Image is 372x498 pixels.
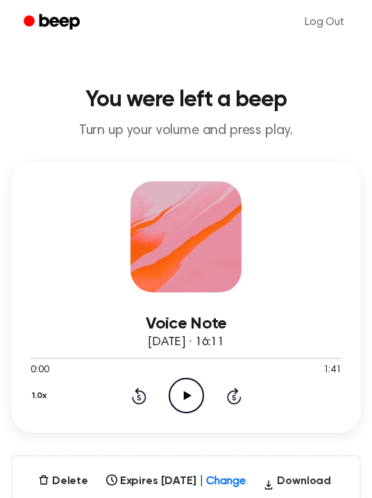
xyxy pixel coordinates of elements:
span: [DATE] · 16:11 [148,336,224,349]
h3: Voice Note [31,315,341,333]
button: Delete [33,473,94,490]
span: 0:00 [31,363,49,378]
button: 1.0x [31,384,51,408]
a: Beep [14,9,92,36]
h1: You were left a beep [11,89,361,111]
button: Download [257,473,337,495]
a: Log Out [291,6,358,39]
span: 1:41 [323,363,341,378]
p: Turn up your volume and press play. [11,122,361,140]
